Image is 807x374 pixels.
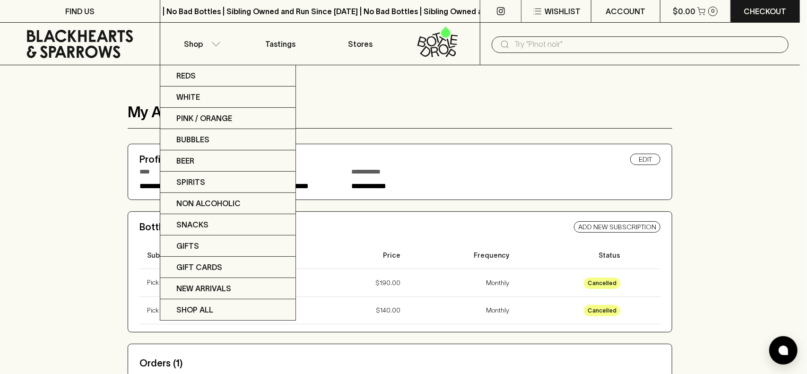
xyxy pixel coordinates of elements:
[176,283,231,294] p: New Arrivals
[160,172,295,193] a: Spirits
[176,240,199,252] p: Gifts
[176,70,196,81] p: Reds
[176,113,232,124] p: Pink / Orange
[160,150,295,172] a: Beer
[160,108,295,129] a: Pink / Orange
[160,235,295,257] a: Gifts
[176,176,205,188] p: Spirits
[160,278,295,299] a: New Arrivals
[160,299,295,320] a: SHOP ALL
[160,129,295,150] a: Bubbles
[176,155,194,166] p: Beer
[176,261,222,273] p: Gift Cards
[160,87,295,108] a: White
[160,214,295,235] a: Snacks
[160,65,295,87] a: Reds
[176,134,209,145] p: Bubbles
[176,91,200,103] p: White
[176,304,213,315] p: SHOP ALL
[176,198,241,209] p: Non Alcoholic
[779,346,788,355] img: bubble-icon
[160,257,295,278] a: Gift Cards
[160,193,295,214] a: Non Alcoholic
[176,219,208,230] p: Snacks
